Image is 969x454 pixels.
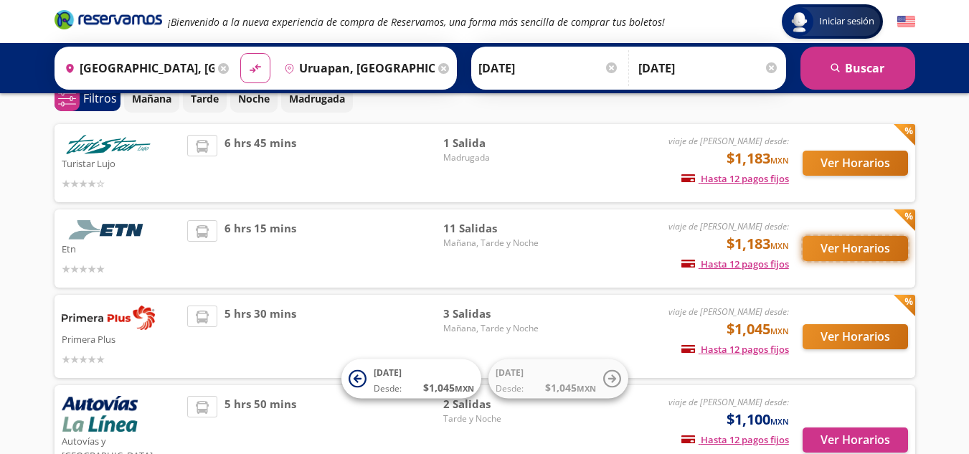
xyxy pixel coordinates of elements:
[638,50,779,86] input: Opcional
[168,15,665,29] em: ¡Bienvenido a la nueva experiencia de compra de Reservamos, una forma más sencilla de comprar tus...
[803,151,908,176] button: Ver Horarios
[496,382,524,395] span: Desde:
[727,148,789,169] span: $1,183
[803,427,908,453] button: Ver Horarios
[59,50,215,86] input: Buscar Origen
[238,91,270,106] p: Noche
[62,330,181,347] p: Primera Plus
[681,257,789,270] span: Hasta 12 pagos fijos
[577,383,596,394] small: MXN
[727,233,789,255] span: $1,183
[62,220,155,240] img: Etn
[443,306,544,322] span: 3 Salidas
[132,91,171,106] p: Mañana
[230,85,278,113] button: Noche
[813,14,880,29] span: Iniciar sesión
[681,433,789,446] span: Hasta 12 pagos fijos
[423,380,474,395] span: $ 1,045
[55,9,162,30] i: Brand Logo
[191,91,219,106] p: Tarde
[62,135,155,154] img: Turistar Lujo
[545,380,596,395] span: $ 1,045
[803,236,908,261] button: Ver Horarios
[443,237,544,250] span: Mañana, Tarde y Noche
[668,135,789,147] em: viaje de [PERSON_NAME] desde:
[224,220,296,277] span: 6 hrs 15 mins
[770,416,789,427] small: MXN
[374,382,402,395] span: Desde:
[62,154,181,171] p: Turistar Lujo
[443,151,544,164] span: Madrugada
[668,220,789,232] em: viaje de [PERSON_NAME] desde:
[224,306,296,367] span: 5 hrs 30 mins
[803,324,908,349] button: Ver Horarios
[289,91,345,106] p: Madrugada
[374,366,402,379] span: [DATE]
[281,85,353,113] button: Madrugada
[62,306,155,330] img: Primera Plus
[668,396,789,408] em: viaje de [PERSON_NAME] desde:
[488,359,628,399] button: [DATE]Desde:$1,045MXN
[800,47,915,90] button: Buscar
[681,343,789,356] span: Hasta 12 pagos fijos
[770,240,789,251] small: MXN
[124,85,179,113] button: Mañana
[496,366,524,379] span: [DATE]
[897,13,915,31] button: English
[55,9,162,34] a: Brand Logo
[443,220,544,237] span: 11 Salidas
[727,318,789,340] span: $1,045
[62,240,181,257] p: Etn
[183,85,227,113] button: Tarde
[727,409,789,430] span: $1,100
[478,50,619,86] input: Elegir Fecha
[455,383,474,394] small: MXN
[62,396,138,432] img: Autovías y La Línea
[681,172,789,185] span: Hasta 12 pagos fijos
[278,50,435,86] input: Buscar Destino
[341,359,481,399] button: [DATE]Desde:$1,045MXN
[770,155,789,166] small: MXN
[55,86,120,111] button: 0Filtros
[443,396,544,412] span: 2 Salidas
[83,90,117,107] p: Filtros
[443,322,544,335] span: Mañana, Tarde y Noche
[224,135,296,191] span: 6 hrs 45 mins
[443,135,544,151] span: 1 Salida
[770,326,789,336] small: MXN
[443,412,544,425] span: Tarde y Noche
[668,306,789,318] em: viaje de [PERSON_NAME] desde:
